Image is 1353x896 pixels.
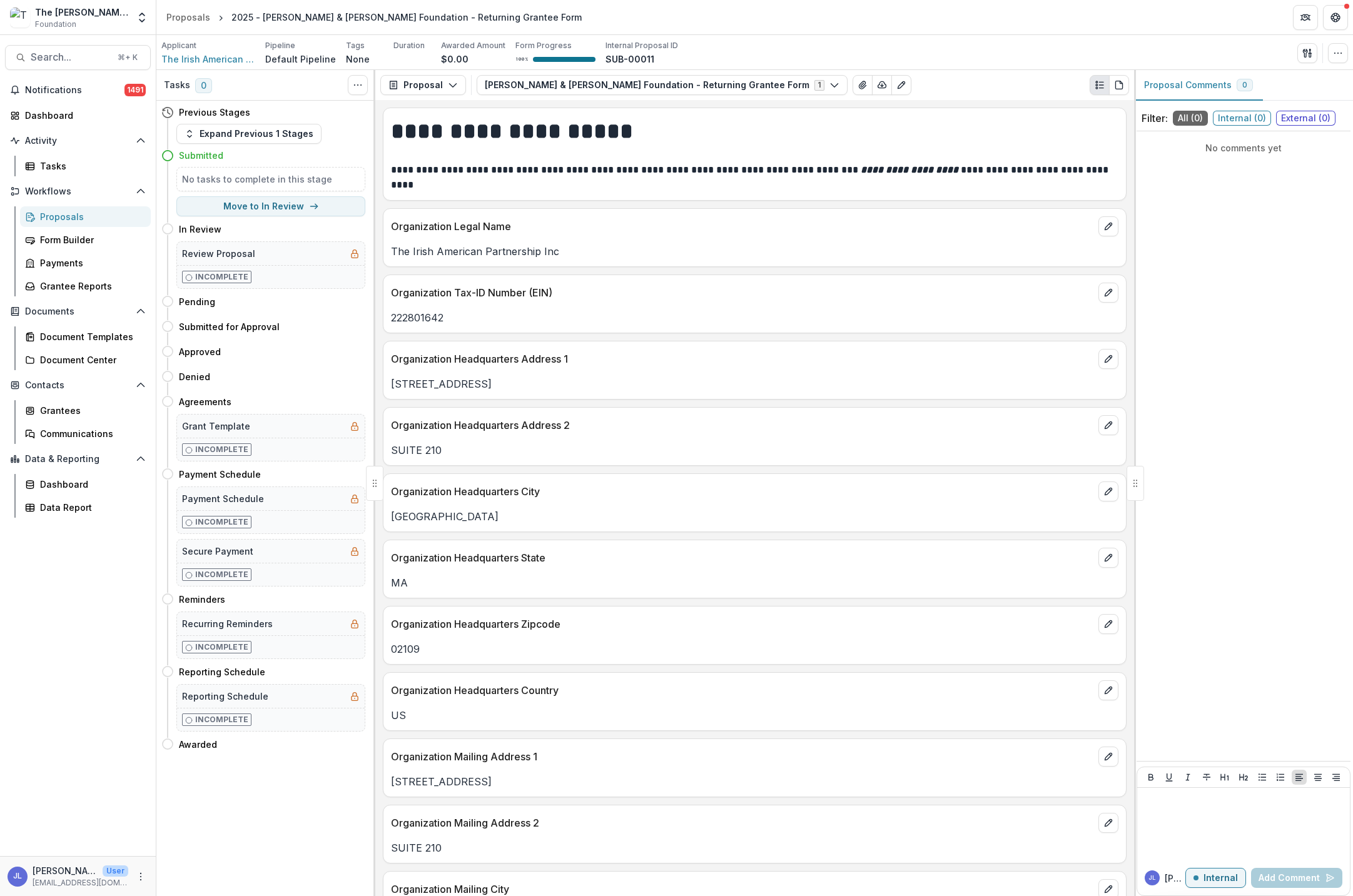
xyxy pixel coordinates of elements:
[20,206,151,227] a: Proposals
[1143,770,1158,785] button: Bold
[179,223,221,236] h4: In Review
[1273,770,1288,785] button: Ordered List
[1329,770,1344,785] button: Align Right
[853,75,873,95] button: View Attached Files
[391,550,1093,565] p: Organization Headquarters State
[1293,5,1318,30] button: Partners
[25,109,141,122] div: Dashboard
[391,484,1093,499] p: Organization Headquarters City
[195,714,248,725] p: Incomplete
[1173,111,1208,126] span: All ( 0 )
[164,80,190,91] h3: Tasks
[391,244,1118,259] p: The Irish American Partnership Inc
[195,516,248,528] p: Incomplete
[179,593,225,606] h4: Reminders
[20,497,151,518] a: Data Report
[1236,770,1251,785] button: Heading 2
[40,353,141,366] div: Document Center
[20,229,151,250] a: Form Builder
[35,19,76,30] span: Foundation
[179,738,217,751] h4: Awarded
[195,444,248,455] p: Incomplete
[182,247,255,260] h5: Review Proposal
[20,350,151,370] a: Document Center
[179,370,210,383] h4: Denied
[1242,81,1247,89] span: 0
[161,53,255,66] a: The Irish American Partnership Inc
[25,136,131,146] span: Activity
[161,8,215,26] a: Proposals
[1098,614,1118,634] button: edit
[5,45,151,70] button: Search...
[176,196,365,216] button: Move to In Review
[1165,872,1185,885] p: [PERSON_NAME]
[133,869,148,884] button: More
[5,301,151,321] button: Open Documents
[179,106,250,119] h4: Previous Stages
[25,306,131,317] span: Documents
[35,6,128,19] div: The [PERSON_NAME] & [PERSON_NAME]
[1162,770,1177,785] button: Underline
[391,708,1118,723] p: US
[891,75,911,95] button: Edit as form
[1134,70,1263,101] button: Proposal Comments
[20,423,151,444] a: Communications
[25,85,124,96] span: Notifications
[182,617,273,630] h5: Recurring Reminders
[1217,770,1232,785] button: Heading 1
[391,683,1093,698] p: Organization Headquarters Country
[133,5,151,30] button: Open entity switcher
[40,427,141,440] div: Communications
[1098,216,1118,236] button: edit
[265,53,336,66] p: Default Pipeline
[40,256,141,269] div: Payments
[176,124,322,144] button: Expand Previous 1 Stages
[1142,141,1345,154] p: No comments yet
[179,468,261,481] h4: Payment Schedule
[1098,548,1118,568] button: edit
[391,219,1093,234] p: Organization Legal Name
[1213,111,1271,126] span: Internal ( 0 )
[5,181,151,201] button: Open Workflows
[1199,770,1214,785] button: Strike
[391,575,1118,590] p: MA
[515,55,528,64] p: 100 %
[40,210,141,223] div: Proposals
[393,40,425,51] p: Duration
[20,276,151,296] a: Grantee Reports
[1276,111,1335,126] span: External ( 0 )
[179,665,265,678] h4: Reporting Schedule
[179,345,221,358] h4: Approved
[179,149,223,162] h4: Submitted
[391,443,1118,458] p: SUITE 210
[1255,770,1270,785] button: Bullet List
[515,40,572,51] p: Form Progress
[606,53,654,66] p: SUB-00011
[33,877,128,888] p: [EMAIL_ADDRESS][DOMAIN_NAME]
[346,53,370,66] p: None
[441,40,505,51] p: Awarded Amount
[13,872,22,880] div: Janice Lombardo
[391,376,1118,391] p: [STREET_ADDRESS]
[103,865,128,877] p: User
[161,8,587,26] nav: breadcrumb
[124,84,146,96] span: 1491
[40,404,141,417] div: Grantees
[40,501,141,514] div: Data Report
[25,454,131,465] span: Data & Reporting
[1251,868,1342,888] button: Add Comment
[40,279,141,293] div: Grantee Reports
[1148,875,1156,881] div: Janice Lombardo
[20,253,151,273] a: Payments
[606,40,678,51] p: Internal Proposal ID
[391,815,1093,830] p: Organization Mailing Address 2
[391,642,1118,657] p: 02109
[1323,5,1348,30] button: Get Help
[20,156,151,176] a: Tasks
[25,380,131,391] span: Contacts
[195,569,248,580] p: Incomplete
[40,159,141,173] div: Tasks
[182,173,360,186] h5: No tasks to complete in this stage
[380,75,466,95] button: Proposal
[40,330,141,343] div: Document Templates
